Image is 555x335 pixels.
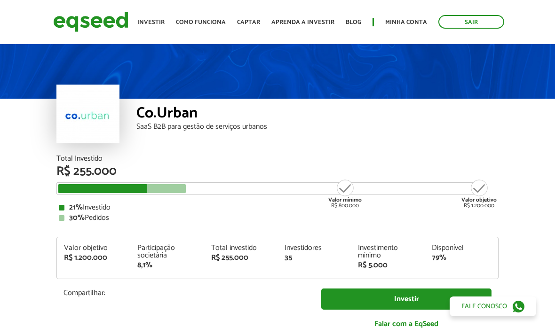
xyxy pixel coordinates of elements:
a: Investir [137,19,165,25]
div: Co.Urban [136,106,499,123]
a: Captar [237,19,260,25]
div: Disponível [432,244,491,252]
div: Investido [59,204,496,211]
div: R$ 1.200.000 [461,179,497,209]
div: Investimento mínimo [358,244,417,259]
div: Total investido [211,244,270,252]
img: EqSeed [53,9,128,34]
a: Como funciona [176,19,226,25]
div: R$ 255.000 [211,254,270,262]
strong: Valor objetivo [461,195,497,204]
div: R$ 1.200.000 [64,254,123,262]
a: Minha conta [385,19,427,25]
div: SaaS B2B para gestão de serviços urbanos [136,123,499,131]
div: R$ 5.000 [358,262,417,269]
a: Falar com a EqSeed [321,314,492,334]
a: Aprenda a investir [271,19,334,25]
a: Fale conosco [450,296,536,316]
div: Investidores [285,244,344,252]
div: Total Investido [56,155,499,163]
div: 35 [285,254,344,262]
div: R$ 800.000 [327,179,363,209]
strong: 30% [69,211,85,224]
strong: Valor mínimo [328,195,362,204]
a: Sair [438,15,504,29]
strong: 21% [69,201,83,214]
div: Pedidos [59,214,496,222]
a: Investir [321,288,492,310]
a: Blog [346,19,361,25]
div: R$ 255.000 [56,165,499,178]
div: Valor objetivo [64,244,123,252]
p: Compartilhar: [63,288,307,297]
div: Participação societária [137,244,197,259]
div: 8,1% [137,262,197,269]
div: 79% [432,254,491,262]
